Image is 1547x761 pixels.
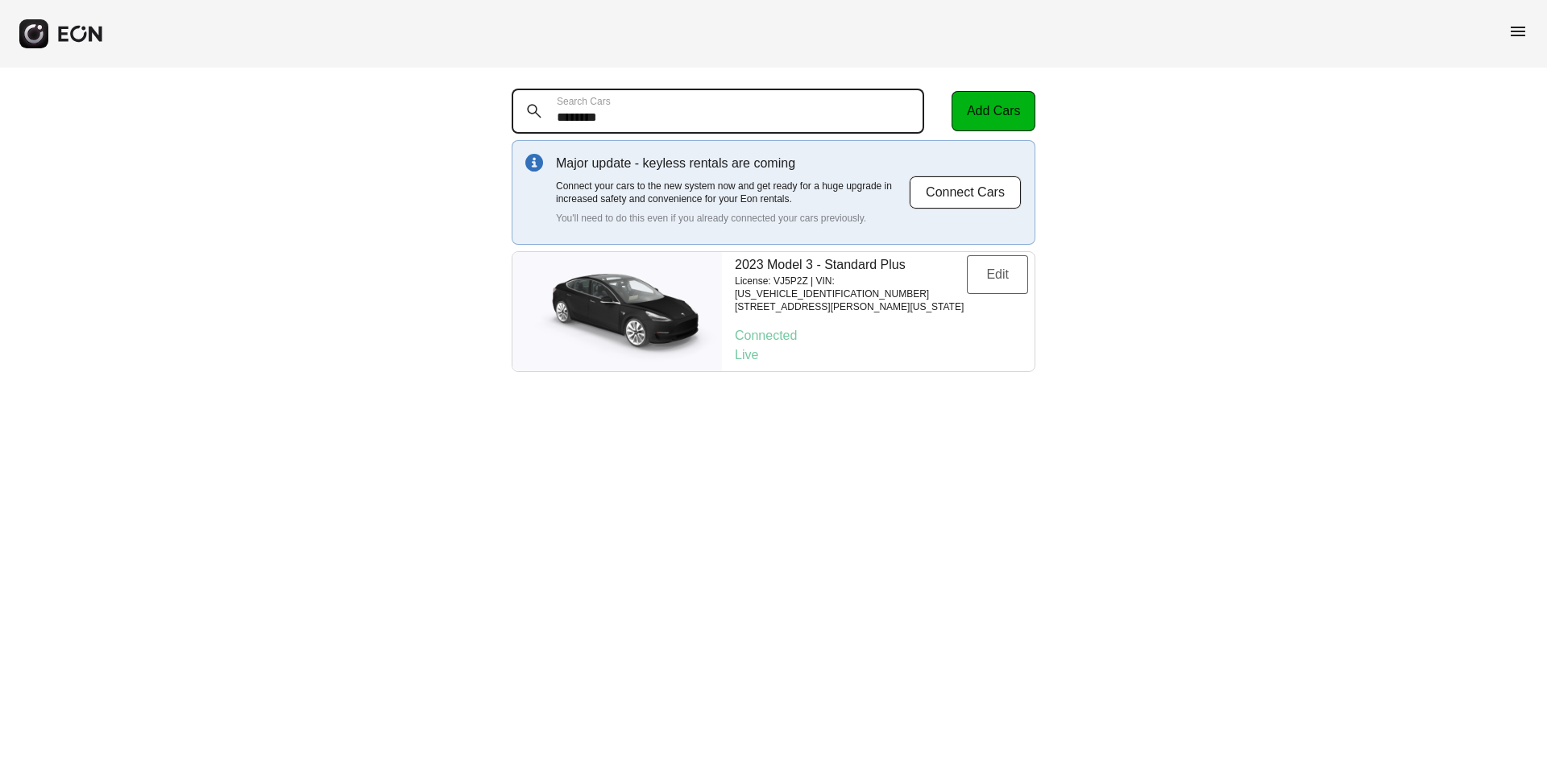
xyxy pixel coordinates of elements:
[556,180,909,205] p: Connect your cars to the new system now and get ready for a huge upgrade in increased safety and ...
[512,259,722,364] img: car
[735,275,967,300] p: License: VJ5P2Z | VIN: [US_VEHICLE_IDENTIFICATION_NUMBER]
[557,95,611,108] label: Search Cars
[556,212,909,225] p: You'll need to do this even if you already connected your cars previously.
[909,176,1022,209] button: Connect Cars
[525,154,543,172] img: info
[735,345,1028,365] p: Live
[967,255,1028,294] button: Edit
[556,154,909,173] p: Major update - keyless rentals are coming
[952,91,1035,131] button: Add Cars
[735,326,1028,345] p: Connected
[1508,22,1528,41] span: menu
[735,255,967,275] p: 2023 Model 3 - Standard Plus
[735,300,967,313] p: [STREET_ADDRESS][PERSON_NAME][US_STATE]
